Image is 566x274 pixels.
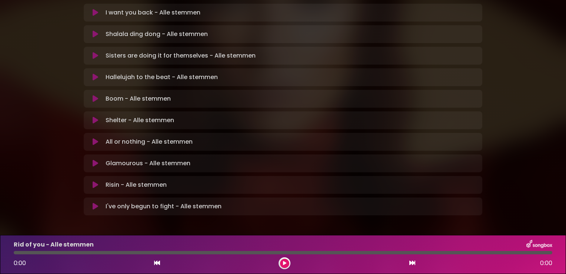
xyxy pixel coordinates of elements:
p: Shelter - Alle stemmen [106,116,174,125]
p: Glamourous - Alle stemmen [106,159,190,168]
p: I want you back - Alle stemmen [106,8,200,17]
p: Shalala ding dong - Alle stemmen [106,30,208,39]
p: Risin - Alle stemmen [106,180,167,189]
p: Boom - Alle stemmen [106,94,171,103]
p: Sisters are doing it for themselves - Alle stemmen [106,51,256,60]
p: All or nothing - Alle stemmen [106,137,193,146]
img: songbox-logo-white.png [526,240,552,249]
p: Hallelujah to the beat - Alle stemmen [106,73,218,82]
p: Rid of you - Alle stemmen [14,240,94,249]
p: I've only begun to fight - Alle stemmen [106,202,222,211]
